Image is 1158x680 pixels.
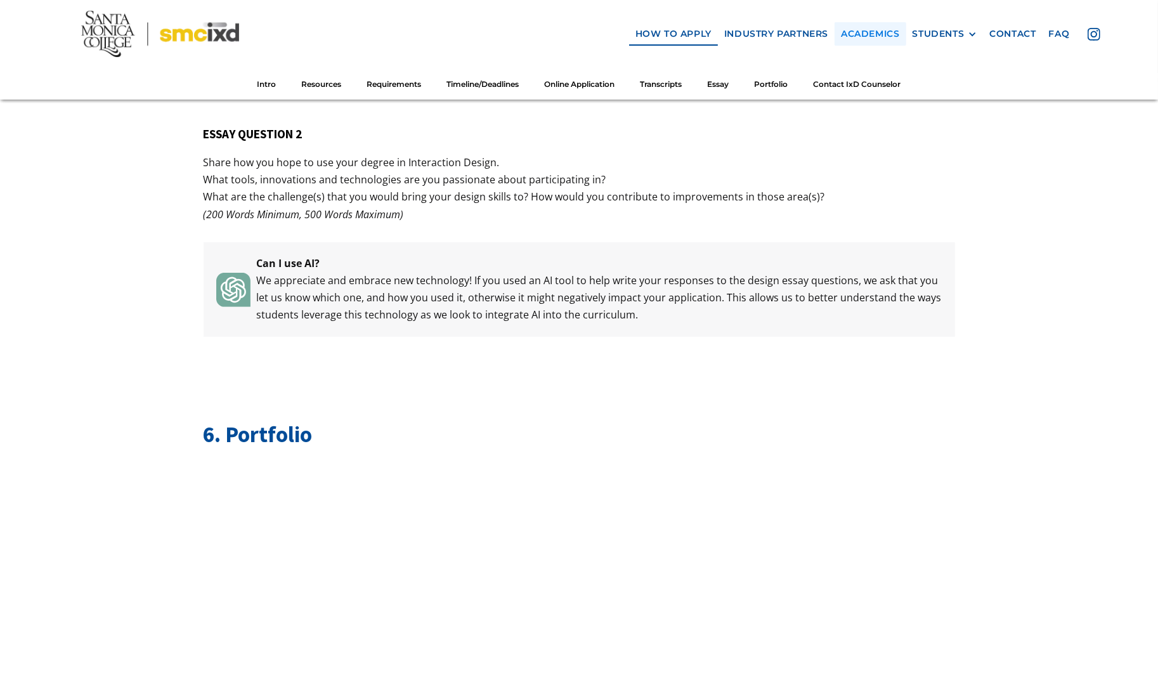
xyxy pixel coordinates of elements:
em: (200 Words Minimum, 500 Words Maximum) [204,207,404,221]
div: STUDENTS [913,29,977,39]
a: Essay [695,73,742,96]
a: Online Application [532,73,628,96]
a: Portfolio [742,73,801,96]
a: Academics [835,22,906,46]
a: Contact IxD Counselor [801,73,914,96]
h5: ESSAY QUESTION 2 [204,127,955,141]
a: industry partners [718,22,835,46]
a: Timeline/Deadlines [434,73,532,96]
a: Intro [245,73,289,96]
img: icon - instagram [1088,28,1100,41]
a: faq [1043,22,1076,46]
img: Santa Monica College - SMC IxD logo [81,11,239,57]
a: Transcripts [628,73,695,96]
a: contact [983,22,1042,46]
div: STUDENTS [913,29,965,39]
p: We appreciate and embrace new technology! If you used an AI tool to help write your responses to ... [250,272,952,324]
strong: Can I use AI? [257,256,320,270]
p: Share how you hope to use your degree in Interaction Design. What tools, innovations and technolo... [204,154,955,223]
a: how to apply [629,22,718,46]
h2: 6. Portfolio [204,419,955,450]
a: Resources [289,73,355,96]
a: Requirements [355,73,434,96]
